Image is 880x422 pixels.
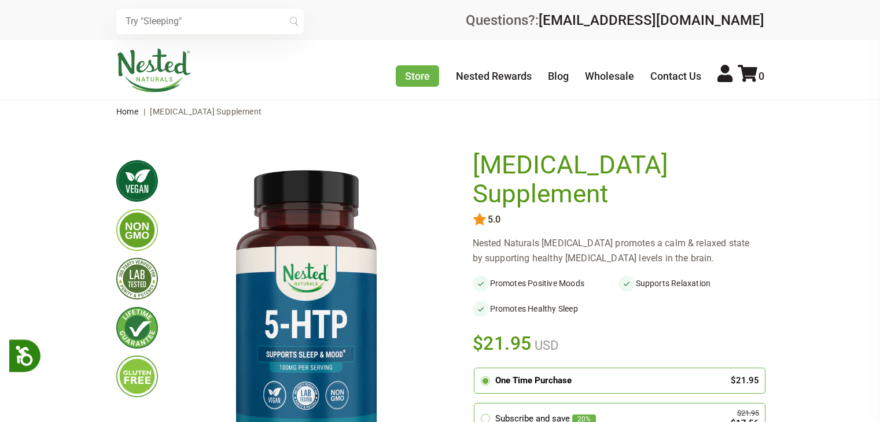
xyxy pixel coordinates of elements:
[141,107,148,116] span: |
[473,213,487,227] img: star.svg
[487,214,500,225] span: 5.0
[116,160,158,202] img: vegan
[466,13,764,27] div: Questions?:
[116,307,158,349] img: lifetimeguarantee
[116,9,304,34] input: Try "Sleeping"
[759,70,764,82] span: 0
[116,356,158,397] img: glutenfree
[116,209,158,251] img: gmofree
[150,107,262,116] span: [MEDICAL_DATA] Supplement
[116,107,139,116] a: Home
[116,100,764,123] nav: breadcrumbs
[456,70,532,82] a: Nested Rewards
[396,65,439,87] a: Store
[473,331,532,356] span: $21.95
[473,151,759,208] h1: [MEDICAL_DATA] Supplement
[650,70,701,82] a: Contact Us
[738,70,764,82] a: 0
[473,275,618,291] li: Promotes Positive Moods
[585,70,634,82] a: Wholesale
[539,12,764,28] a: [EMAIL_ADDRESS][DOMAIN_NAME]
[473,301,618,317] li: Promotes Healthy Sleep
[116,258,158,299] img: thirdpartytested
[473,236,764,266] div: Nested Naturals [MEDICAL_DATA] promotes a calm & relaxed state by supporting healthy [MEDICAL_DAT...
[548,70,569,82] a: Blog
[532,338,558,353] span: USD
[618,275,764,291] li: Supports Relaxation
[116,49,192,92] img: Nested Naturals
